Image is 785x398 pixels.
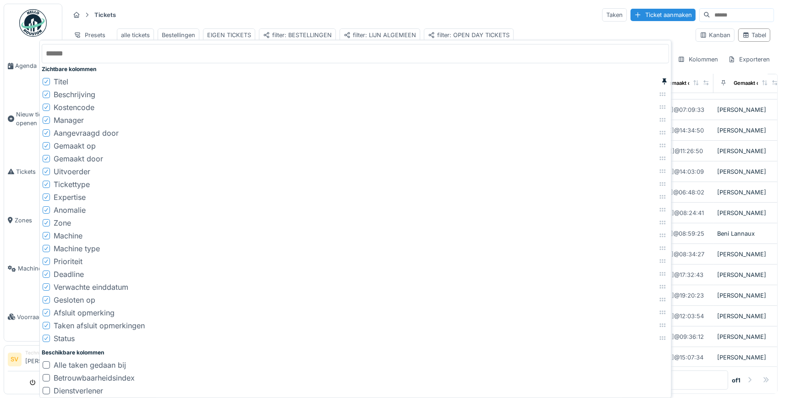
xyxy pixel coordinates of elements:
[717,353,779,362] div: [PERSON_NAME]
[42,178,669,191] li: Tickettype
[732,376,741,384] strong: of 1
[42,75,669,88] li: Titel
[54,192,86,203] div: Expertise
[54,385,103,396] div: Dienstverlener
[19,9,47,37] img: Badge_color-CXgf-gQk.svg
[54,140,96,151] div: Gemaakt op
[734,79,768,87] div: Gemaakt door
[654,312,704,321] div: [DATE] @ 12:03:54
[54,76,68,87] div: Titel
[654,250,704,259] div: [DATE] @ 08:34:27
[42,242,669,255] li: Machine type
[162,31,195,39] div: Bestellingen
[654,126,704,135] div: [DATE] @ 14:34:50
[42,306,669,319] li: Afsluit opmerking
[717,271,779,279] div: [PERSON_NAME]
[344,31,416,39] div: filter: LIJN ALGEMEEN
[42,268,669,281] li: Deadline
[54,102,94,113] div: Kostencode
[42,216,669,229] li: Zone
[42,152,669,165] li: Gemaakt door
[54,256,82,267] div: Prioriteit
[121,31,150,39] div: alle tickets
[16,110,58,127] span: Nieuw ticket openen
[263,31,332,39] div: filter: BESTELLINGEN
[17,313,58,321] span: Voorraad
[717,209,779,217] div: [PERSON_NAME]
[54,205,86,216] div: Anomalie
[18,264,58,273] span: Machines
[54,320,145,331] div: Taken afsluit opmerkingen
[42,139,669,152] li: Gemaakt op
[717,167,779,176] div: [PERSON_NAME]
[717,105,779,114] div: [PERSON_NAME]
[54,359,126,370] div: Alle taken gedaan bij
[742,31,766,39] div: Tabel
[631,9,696,21] div: Ticket aanmaken
[15,216,58,225] span: Zones
[717,188,779,197] div: [PERSON_NAME]
[42,281,669,293] li: Verwachte einddatum
[655,271,704,279] div: [DATE] @ 17:32:43
[717,291,779,300] div: [PERSON_NAME]
[724,53,774,66] div: Exporteren
[654,291,704,300] div: [DATE] @ 19:20:23
[717,126,779,135] div: [PERSON_NAME]
[54,294,95,305] div: Gesloten op
[428,31,510,39] div: filter: OPEN DAY TICKETS
[717,312,779,321] div: [PERSON_NAME]
[42,229,669,242] li: Machine
[54,166,90,177] div: Uitvoerder
[54,333,75,344] div: Status
[42,65,669,73] div: Zichtbare kolommen
[674,53,722,66] div: Kolommen
[42,332,669,345] li: Status
[42,165,669,178] li: Uitvoerder
[42,319,669,332] li: Taken afsluit opmerkingen
[602,8,627,22] div: Taken
[654,167,704,176] div: [DATE] @ 14:03:09
[15,61,58,70] span: Agenda
[42,88,669,101] li: Beschrijving
[654,209,704,217] div: [DATE] @ 08:24:41
[700,31,730,39] div: Kanban
[42,127,669,139] li: Aangevraagd door
[54,307,115,318] div: Afsluit opmerking
[654,188,705,197] div: [DATE] @ 06:48:02
[54,179,90,190] div: Tickettype
[654,332,704,341] div: [DATE] @ 09:36:12
[42,114,669,127] li: Manager
[717,229,779,238] div: Beni Lannaux
[654,105,704,114] div: [DATE] @ 07:09:33
[207,31,251,39] div: EIGEN TICKETS
[717,332,779,341] div: [PERSON_NAME]
[8,353,22,366] li: SV
[42,348,669,357] div: Beschikbare kolommen
[54,230,82,241] div: Machine
[42,191,669,204] li: Expertise
[42,101,669,114] li: Kostencode
[54,269,84,280] div: Deadline
[16,167,58,176] span: Tickets
[717,147,779,155] div: [PERSON_NAME]
[54,89,95,100] div: Beschrijving
[655,353,704,362] div: [DATE] @ 15:07:34
[42,293,669,306] li: Gesloten op
[665,79,694,87] div: Gemaakt op
[42,255,669,268] li: Prioriteit
[54,243,100,254] div: Machine type
[42,204,669,216] li: Anomalie
[25,349,58,356] div: Technicus
[54,153,103,164] div: Gemaakt door
[54,127,119,138] div: Aangevraagd door
[91,11,120,19] strong: Tickets
[54,372,135,383] div: Betrouwbaarheidsindex
[54,282,128,293] div: Verwachte einddatum
[54,115,84,126] div: Manager
[654,229,705,238] div: [DATE] @ 08:59:25
[25,349,58,369] li: [PERSON_NAME]
[655,147,703,155] div: [DATE] @ 11:26:50
[717,250,779,259] div: [PERSON_NAME]
[70,28,110,42] div: Presets
[54,217,71,228] div: Zone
